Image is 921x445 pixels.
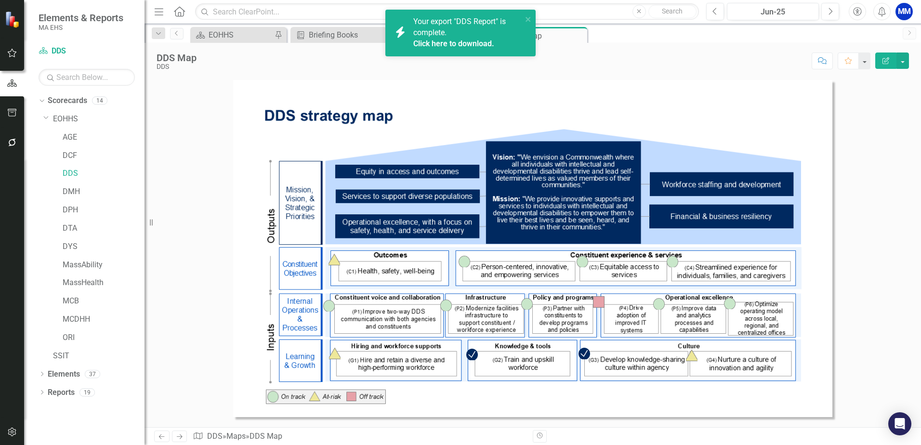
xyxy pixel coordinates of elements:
div: Open Intercom Messenger [888,412,911,435]
button: Search [648,5,697,18]
a: DTA [63,223,145,234]
a: SSIT [53,351,145,362]
a: Reports [48,387,75,398]
img: P5. Improve data and analytics processes and capabilities [653,298,665,310]
button: Jun-25 [727,3,819,20]
button: MM [895,3,913,20]
img: C3. Equitable access to services [577,256,588,267]
button: close [525,13,532,25]
a: DDS [39,46,135,57]
div: Briefing Books [309,29,384,41]
span: Elements & Reports [39,12,123,24]
a: MCB [63,296,145,307]
img: ClearPoint Strategy [5,11,22,28]
div: EOHHS [209,29,272,41]
img: C2. Person-centered innovative, and empowering services [459,256,470,267]
div: » » [193,431,526,442]
a: DYS [63,241,145,252]
div: 14 [92,97,107,105]
a: DDS [207,432,223,441]
div: DDS Map [250,432,282,441]
a: Briefing Books [293,29,384,41]
a: MassAbility [63,260,145,271]
small: MA EHS [39,24,123,31]
a: EOHHS [193,29,272,41]
a: Maps [226,432,246,441]
div: DDS Map [157,52,802,63]
img: P4. Drive adoption of improved IT systems [593,296,605,308]
a: MCDHH [63,314,145,325]
img: P6. Optimize operating model across local, regional, and centralized offices [724,298,736,309]
a: DDS [63,168,145,179]
a: MassHealth [63,277,145,288]
img: C1. Health. Safety, and well-being [329,254,340,265]
a: Scorecards [48,95,87,106]
input: Search ClearPoint... [195,3,699,20]
a: AGE [63,132,145,143]
a: Elements [48,369,80,380]
a: DCF [63,150,145,161]
span: Your export "DDS Report" is complete. [413,17,520,50]
a: ORI [63,332,145,343]
a: DPH [63,205,145,216]
img: G1. Hire and retain a diverse and high-performing workforce [329,348,341,359]
span: Search [662,7,683,15]
img: G3. Develop knowledge-sharing culture within agency [579,348,590,359]
div: DDS Map [509,30,585,42]
div: Jun-25 [730,6,816,18]
img: P2. Modernize facilities infrastructure to support constituent / workforce experience [440,300,452,311]
img: G4. Nurture a culture of innovation and agility [686,350,697,361]
img: C4. Streamlined experience for individuals, families, and caregivers [667,256,678,267]
div: 37 [85,370,100,378]
a: Click here to download. [413,39,494,48]
a: EOHHS [53,114,145,125]
input: Search Below... [39,69,135,86]
div: 19 [79,388,95,396]
a: DMH [63,186,145,197]
img: G2. Train and upskill workforce [466,349,478,360]
img: P1. Improve two-way DDS communication with both agencies and constituents [323,300,335,312]
img: P3. Partner with constituents to develop programs and policies [521,298,533,310]
img: DDS Map [233,80,832,417]
div: DDS [157,63,802,70]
